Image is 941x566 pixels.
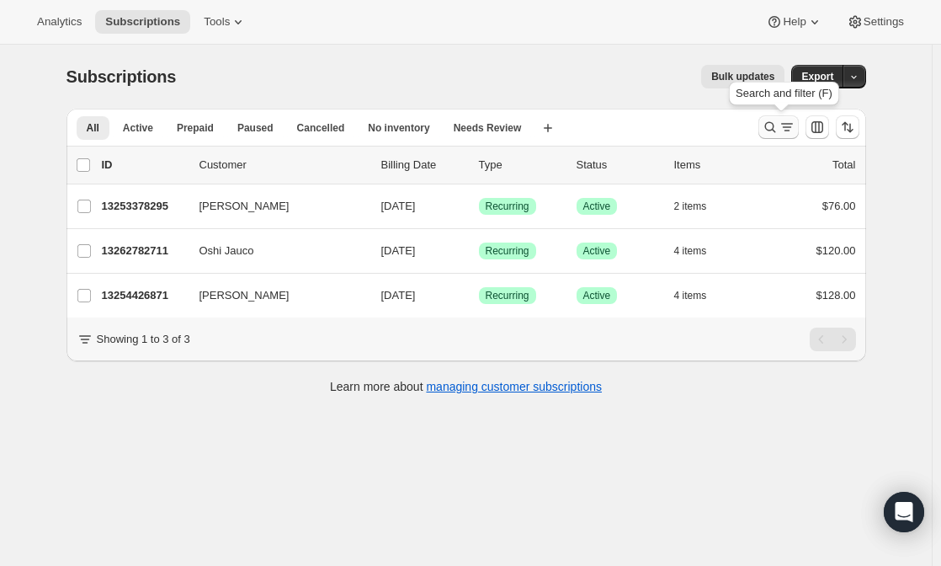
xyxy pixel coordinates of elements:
p: 13253378295 [102,198,186,215]
button: Search and filter results [758,115,799,139]
span: 2 items [674,200,707,213]
span: [PERSON_NAME] [199,287,290,304]
div: 13262782711Oshi Jauco[DATE]SuccessRecurringSuccessActive4 items$120.00 [102,239,856,263]
a: managing customer subscriptions [426,380,602,393]
button: Settings [837,10,914,34]
p: ID [102,157,186,174]
div: Open Intercom Messenger [884,492,924,532]
span: [DATE] [381,289,416,302]
button: Subscriptions [95,10,190,34]
span: Recurring [486,200,529,213]
p: 13254426871 [102,287,186,304]
button: Customize table column order and visibility [805,115,829,139]
span: Settings [864,15,904,29]
span: Tools [204,15,230,29]
span: Paused [237,121,274,135]
div: IDCustomerBilling DateTypeStatusItemsTotal [102,157,856,174]
span: Active [123,121,153,135]
span: Bulk updates [711,70,774,83]
p: 13262782711 [102,243,186,259]
span: Subscriptions [66,67,177,86]
nav: Pagination [810,328,856,351]
span: Recurring [486,289,529,302]
span: Subscriptions [105,15,180,29]
button: Analytics [27,10,92,34]
button: [PERSON_NAME] [189,282,358,309]
span: [DATE] [381,244,416,257]
span: Cancelled [297,121,345,135]
button: Export [791,65,843,88]
p: Total [832,157,855,174]
button: Sort the results [836,115,859,139]
span: Analytics [37,15,82,29]
div: Items [674,157,758,174]
span: $76.00 [822,200,856,212]
div: Type [479,157,563,174]
button: 4 items [674,239,726,263]
span: $120.00 [816,244,856,257]
button: Create new view [534,116,561,140]
span: Active [583,200,611,213]
button: 2 items [674,195,726,218]
p: Showing 1 to 3 of 3 [97,331,190,348]
span: Needs Review [454,121,522,135]
span: Active [583,244,611,258]
button: Bulk updates [701,65,784,88]
p: Customer [199,157,368,174]
span: Active [583,289,611,302]
p: Billing Date [381,157,465,174]
button: Tools [194,10,257,34]
p: Status [577,157,661,174]
button: 4 items [674,284,726,307]
button: [PERSON_NAME] [189,193,358,220]
p: Learn more about [330,378,602,395]
button: Help [756,10,832,34]
span: Oshi Jauco [199,243,254,259]
span: [DATE] [381,200,416,212]
button: Oshi Jauco [189,238,358,264]
div: 13253378295[PERSON_NAME][DATE]SuccessRecurringSuccessActive2 items$76.00 [102,195,856,218]
span: Prepaid [177,121,214,135]
span: No inventory [368,121,429,135]
span: All [87,121,99,135]
span: $128.00 [816,289,856,302]
span: 4 items [674,244,707,258]
span: [PERSON_NAME] [199,198,290,215]
span: Export [801,70,833,83]
span: 4 items [674,289,707,302]
span: Help [783,15,805,29]
div: 13254426871[PERSON_NAME][DATE]SuccessRecurringSuccessActive4 items$128.00 [102,284,856,307]
span: Recurring [486,244,529,258]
